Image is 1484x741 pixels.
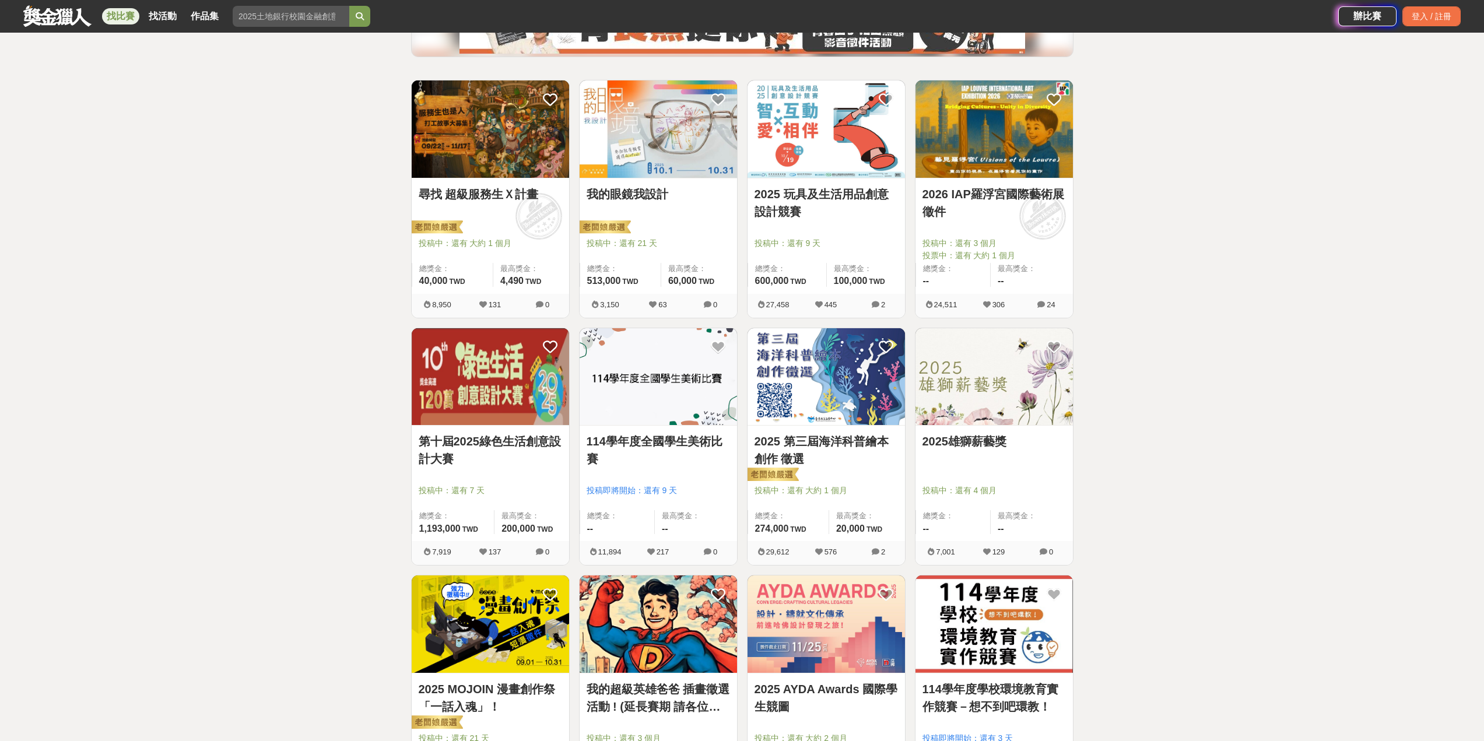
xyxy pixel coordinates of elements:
span: 29,612 [766,547,790,556]
span: 總獎金： [419,510,487,522]
a: 2025 MOJOIN 漫畫創作祭「一話入魂」！ [419,680,562,715]
img: Cover Image [748,80,905,178]
span: 最高獎金： [662,510,730,522]
span: 最高獎金： [998,510,1066,522]
span: 2 [881,547,885,556]
a: 2025 AYDA Awards 國際學生競圖 [755,680,898,715]
span: 274,000 [755,524,789,533]
a: 找活動 [144,8,181,24]
input: 2025土地銀行校園金融創意挑戰賽：從你出發 開啟智慧金融新頁 [233,6,349,27]
span: 總獎金： [755,263,819,275]
div: 登入 / 註冊 [1402,6,1461,26]
span: 24 [1047,300,1055,309]
span: 最高獎金： [668,263,730,275]
span: 100,000 [834,276,868,286]
span: 306 [992,300,1005,309]
img: Cover Image [580,80,737,178]
img: Cover Image [580,328,737,426]
span: 4,490 [500,276,524,286]
span: -- [587,524,594,533]
img: Cover Image [748,575,905,673]
a: Cover Image [915,328,1073,426]
span: 最高獎金： [501,510,562,522]
span: 0 [545,300,549,309]
a: 2025 第三屆海洋科普繪本創作 徵選 [755,433,898,468]
span: 投稿中：還有 大約 1 個月 [755,484,898,497]
img: Cover Image [580,575,737,673]
a: Cover Image [748,328,905,426]
img: Cover Image [915,575,1073,673]
a: 114學年度全國學生美術比賽 [587,433,730,468]
span: 137 [489,547,501,556]
a: 辦比賽 [1338,6,1397,26]
span: 20,000 [836,524,865,533]
a: 114學年度學校環境教育實作競賽－想不到吧環教！ [922,680,1066,715]
span: 3,150 [600,300,619,309]
span: 投稿中：還有 3 個月 [922,237,1066,250]
img: Cover Image [412,80,569,178]
span: 200,000 [501,524,535,533]
img: Cover Image [915,80,1073,178]
span: 1,193,000 [419,524,461,533]
a: 作品集 [186,8,223,24]
a: Cover Image [412,575,569,673]
img: 老闆娘嚴選 [577,220,631,236]
span: TWD [622,278,638,286]
span: 131 [489,300,501,309]
a: 我的眼鏡我設計 [587,185,730,203]
a: 2025 玩具及生活用品創意設計競賽 [755,185,898,220]
span: 投稿中：還有 21 天 [587,237,730,250]
span: 總獎金： [587,510,648,522]
span: 最高獎金： [500,263,562,275]
span: 0 [1049,547,1053,556]
span: 投票中：還有 大約 1 個月 [922,250,1066,262]
a: 第十屆2025綠色生活創意設計大賽 [419,433,562,468]
span: 129 [992,547,1005,556]
span: 600,000 [755,276,789,286]
span: 0 [713,547,717,556]
span: -- [923,276,929,286]
img: 老闆娘嚴選 [409,220,463,236]
span: -- [662,524,668,533]
span: 7,001 [936,547,955,556]
span: 0 [713,300,717,309]
span: 40,000 [419,276,448,286]
span: 0 [545,547,549,556]
span: TWD [790,278,806,286]
span: TWD [537,525,553,533]
span: 27,458 [766,300,790,309]
span: -- [998,276,1004,286]
span: 11,894 [598,547,622,556]
img: 老闆娘嚴選 [745,467,799,483]
span: 最高獎金： [834,263,898,275]
span: 445 [825,300,837,309]
span: -- [923,524,929,533]
span: 投稿中：還有 9 天 [755,237,898,250]
span: 投稿中：還有 4 個月 [922,484,1066,497]
span: 投稿中：還有 7 天 [419,484,562,497]
a: 尋找 超級服務生Ｘ計畫 [419,185,562,203]
a: 2026 IAP羅浮宮國際藝術展徵件 [922,185,1066,220]
span: 513,000 [587,276,621,286]
span: 總獎金： [755,510,822,522]
span: TWD [866,525,882,533]
span: TWD [790,525,806,533]
span: 總獎金： [923,510,984,522]
img: Cover Image [412,328,569,426]
span: 總獎金： [419,263,486,275]
span: 576 [825,547,837,556]
span: 最高獎金： [998,263,1066,275]
span: -- [998,524,1004,533]
span: 投稿即將開始：還有 9 天 [587,484,730,497]
span: 最高獎金： [836,510,898,522]
span: 7,919 [432,547,451,556]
